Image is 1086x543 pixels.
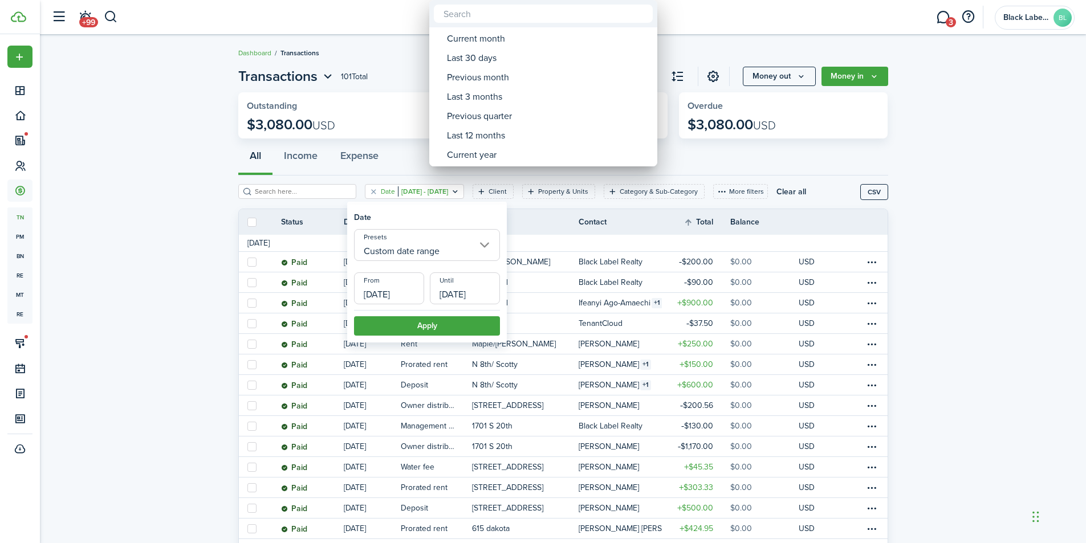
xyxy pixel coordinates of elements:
div: Last 12 months [447,126,649,145]
div: Current year [447,145,649,165]
div: Last 3 months [447,87,649,107]
div: Last 30 days [447,48,649,68]
div: Current month [447,29,649,48]
div: Previous month [447,68,649,87]
div: Previous quarter [447,107,649,126]
input: Search [434,5,653,23]
mbsc-wheel: Presets [429,27,657,166]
